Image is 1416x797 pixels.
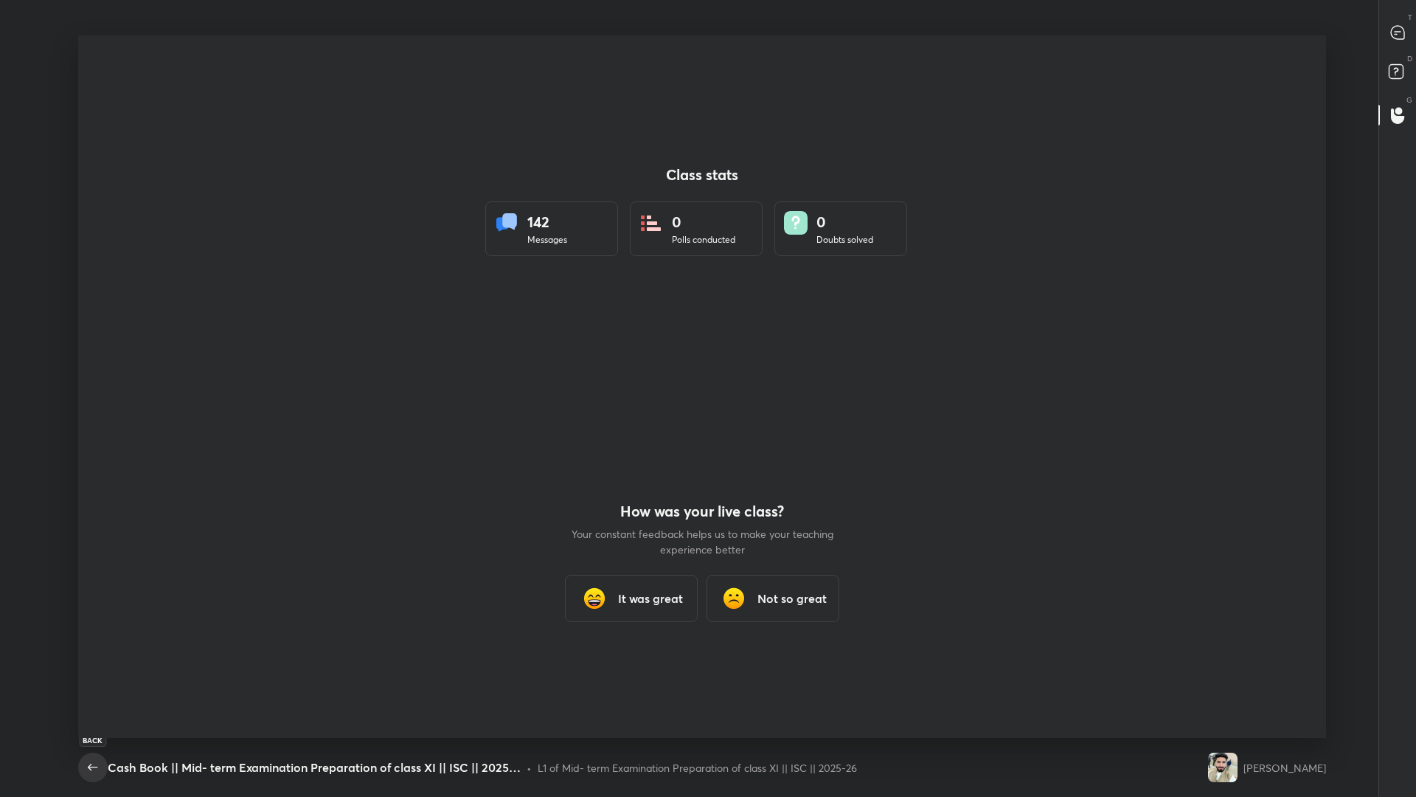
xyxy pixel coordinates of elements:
[1406,94,1412,106] p: G
[719,584,749,613] img: frowning_face_cmp.gif
[757,590,827,607] h3: Not so great
[527,211,567,233] div: 142
[569,503,835,520] h4: How was your live class?
[485,166,919,184] h4: Class stats
[569,526,835,557] p: Your constant feedback helps us to make your teaching experience better
[1208,753,1238,782] img: fc0a0bd67a3b477f9557aca4a29aa0ad.19086291_AOh14GgchNdmiCeYbMdxktaSN3Z4iXMjfHK5yk43KqG_6w%3Ds96-c
[1407,53,1412,64] p: D
[816,211,873,233] div: 0
[784,211,808,235] img: doubts.8a449be9.svg
[1408,12,1412,23] p: T
[816,233,873,246] div: Doubts solved
[672,233,735,246] div: Polls conducted
[79,734,106,747] div: Back
[1243,760,1326,776] div: [PERSON_NAME]
[618,590,683,607] h3: It was great
[495,211,518,235] img: statsMessages.856aad98.svg
[527,233,567,246] div: Messages
[580,584,609,613] img: grinning_face_with_smiling_eyes_cmp.gif
[527,760,532,776] div: •
[639,211,663,235] img: statsPoll.b571884d.svg
[538,760,857,776] div: L1 of Mid- term Examination Preparation of class XI || ISC || 2025-26
[672,211,735,233] div: 0
[108,759,521,776] div: Cash Book || Mid- term Examination Preparation of class XI || ISC || 2025-26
